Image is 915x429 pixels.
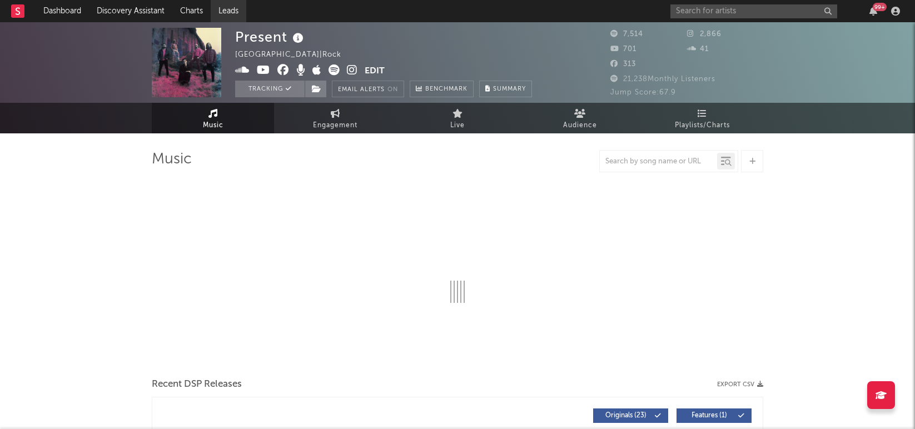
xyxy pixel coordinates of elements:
[519,103,641,133] a: Audience
[493,86,526,92] span: Summary
[274,103,396,133] a: Engagement
[687,46,709,53] span: 41
[387,87,398,93] em: On
[593,408,668,423] button: Originals(23)
[670,4,837,18] input: Search for artists
[610,89,676,96] span: Jump Score: 67.9
[610,46,636,53] span: 701
[610,61,636,68] span: 313
[152,103,274,133] a: Music
[235,48,354,62] div: [GEOGRAPHIC_DATA] | Rock
[687,31,722,38] span: 2,866
[479,81,532,97] button: Summary
[717,381,763,388] button: Export CSV
[235,81,305,97] button: Tracking
[675,119,730,132] span: Playlists/Charts
[332,81,404,97] button: Email AlertsOn
[450,119,465,132] span: Live
[425,83,468,96] span: Benchmark
[610,76,715,83] span: 21,238 Monthly Listeners
[600,412,652,419] span: Originals ( 23 )
[641,103,763,133] a: Playlists/Charts
[600,157,717,166] input: Search by song name or URL
[610,31,643,38] span: 7,514
[677,408,752,423] button: Features(1)
[203,119,223,132] span: Music
[235,28,306,46] div: Present
[396,103,519,133] a: Live
[410,81,474,97] a: Benchmark
[313,119,357,132] span: Engagement
[365,64,385,78] button: Edit
[869,7,877,16] button: 99+
[684,412,735,419] span: Features ( 1 )
[563,119,597,132] span: Audience
[873,3,887,11] div: 99 +
[152,378,242,391] span: Recent DSP Releases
